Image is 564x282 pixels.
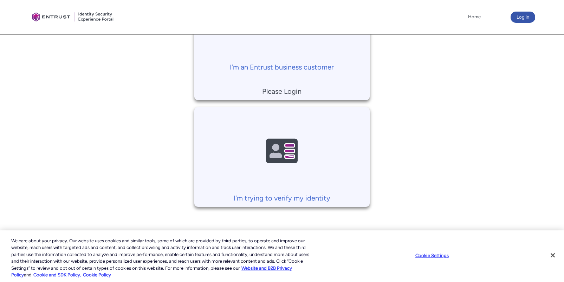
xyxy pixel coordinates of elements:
a: Cookie and SDK Policy. [33,272,81,277]
p: Please Login [198,86,366,97]
p: I'm an Entrust business customer [198,62,366,72]
button: Log in [511,12,535,23]
a: Home [466,12,482,22]
img: Contact Support [248,114,315,189]
p: I'm trying to verify my identity [198,193,366,203]
a: I'm trying to verify my identity [194,107,370,204]
button: Close [545,248,560,263]
div: We care about your privacy. Our website uses cookies and similar tools, some of which are provide... [11,237,310,278]
iframe: Qualified Messenger [439,119,564,282]
a: Cookie Policy [83,272,111,277]
button: Cookie Settings [410,249,454,263]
